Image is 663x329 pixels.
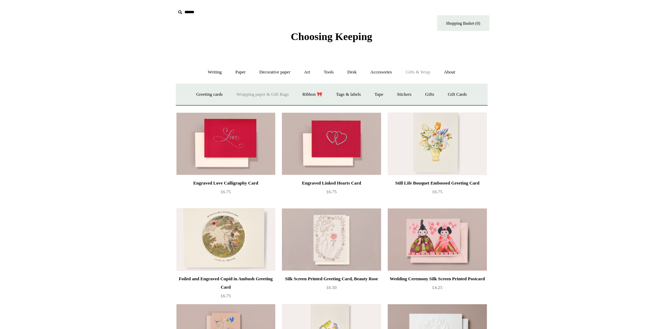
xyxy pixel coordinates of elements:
a: Wrapping paper & Gift Bags [230,85,295,104]
a: Gifts & Wrap [399,63,436,81]
a: Engraved Linked Hearts Card £6.75 [282,179,381,207]
div: Foiled and Engraved Cupid in Ambush Greeting Card [178,275,274,291]
img: Engraved Linked Hearts Card [282,112,381,175]
a: Silk Screen Printed Greeting Card, Beauty Rose Silk Screen Printed Greeting Card, Beauty Rose [282,208,381,271]
span: £6.75 [221,293,231,298]
a: Still Life Bouquet Embossed Greeting Card £6.75 [388,179,487,207]
a: Shopping Basket (0) [437,15,489,31]
a: Engraved Love Calligraphy Card £6.75 [176,179,275,207]
span: £6.75 [432,189,442,194]
a: Decorative paper [253,63,297,81]
a: Paper [229,63,252,81]
div: Engraved Linked Hearts Card [284,179,379,187]
img: Wedding Ceremony Silk Screen Printed Postcard [388,208,487,271]
a: Desk [341,63,363,81]
a: Still Life Bouquet Embossed Greeting Card Still Life Bouquet Embossed Greeting Card [388,112,487,175]
span: £6.50 [326,285,337,290]
img: Silk Screen Printed Greeting Card, Beauty Rose [282,208,381,271]
a: Wedding Ceremony Silk Screen Printed Postcard £4.25 [388,275,487,303]
a: Silk Screen Printed Greeting Card, Beauty Rose £6.50 [282,275,381,303]
span: £6.75 [221,189,231,194]
a: Accessories [364,63,398,81]
img: Foiled and Engraved Cupid in Ambush Greeting Card [176,208,275,271]
a: Tools [317,63,340,81]
img: Still Life Bouquet Embossed Greeting Card [388,112,487,175]
a: Stickers [390,85,418,104]
div: Still Life Bouquet Embossed Greeting Card [389,179,485,187]
a: Gift Cards [442,85,473,104]
img: Engraved Love Calligraphy Card [176,112,275,175]
a: Choosing Keeping [291,36,372,41]
a: Engraved Love Calligraphy Card Engraved Love Calligraphy Card [176,112,275,175]
div: Engraved Love Calligraphy Card [178,179,274,187]
div: Wedding Ceremony Silk Screen Printed Postcard [389,275,485,283]
a: Foiled and Engraved Cupid in Ambush Greeting Card £6.75 [176,275,275,303]
a: Ribbon 🎀 [296,85,329,104]
span: £6.75 [326,189,337,194]
a: Writing [202,63,228,81]
a: Wedding Ceremony Silk Screen Printed Postcard Wedding Ceremony Silk Screen Printed Postcard [388,208,487,271]
span: Choosing Keeping [291,31,372,42]
a: About [437,63,461,81]
a: Gifts [419,85,441,104]
a: Foiled and Engraved Cupid in Ambush Greeting Card Foiled and Engraved Cupid in Ambush Greeting Card [176,208,275,271]
a: Greeting cards [190,85,229,104]
div: Silk Screen Printed Greeting Card, Beauty Rose [284,275,379,283]
a: Tape [368,85,389,104]
span: £4.25 [432,285,442,290]
a: Tags & labels [330,85,367,104]
a: Art [298,63,316,81]
a: Engraved Linked Hearts Card Engraved Linked Hearts Card [282,112,381,175]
